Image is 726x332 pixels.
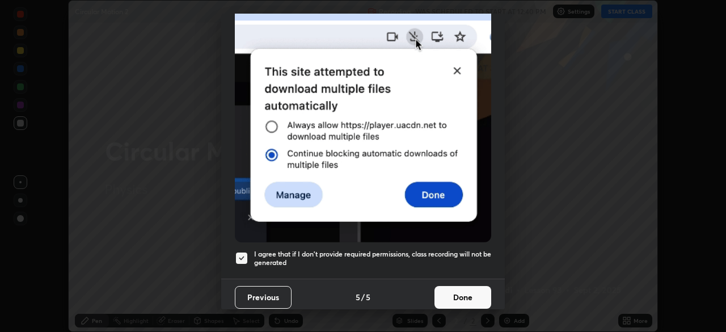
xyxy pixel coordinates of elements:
button: Done [434,286,491,309]
button: Previous [235,286,292,309]
h4: 5 [356,291,360,303]
h4: / [361,291,365,303]
h5: I agree that if I don't provide required permissions, class recording will not be generated [254,250,491,267]
h4: 5 [366,291,370,303]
